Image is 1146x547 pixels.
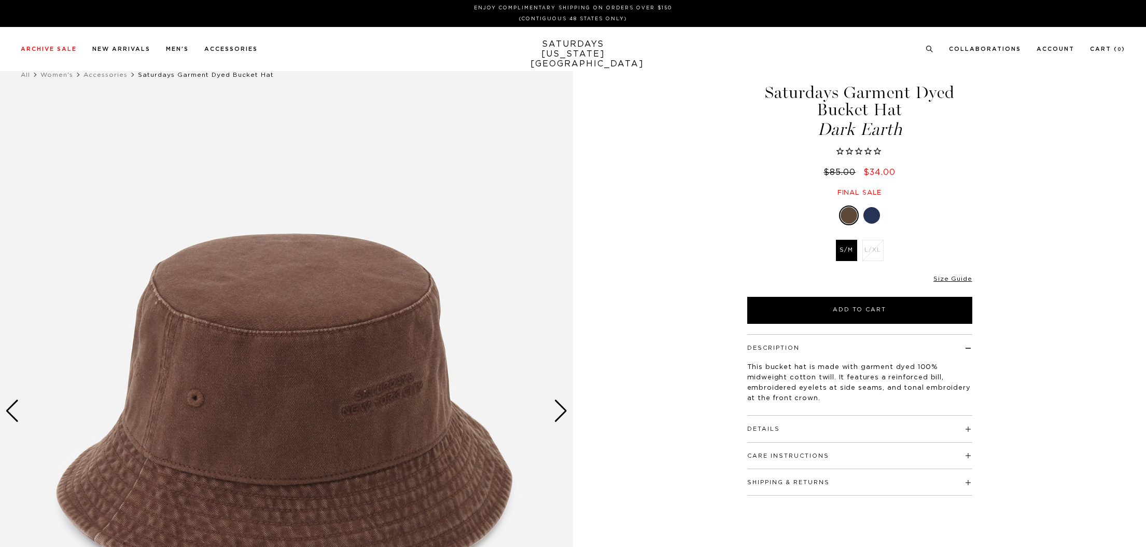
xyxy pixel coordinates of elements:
[747,362,972,404] p: This bucket hat is made with garment dyed 100% midweight cotton twill. It features a reinforced b...
[204,46,258,52] a: Accessories
[746,121,974,138] span: Dark Earth
[747,345,800,351] button: Description
[746,146,974,158] span: Rated 0.0 out of 5 stars 0 reviews
[1037,46,1074,52] a: Account
[166,46,189,52] a: Men's
[25,15,1121,23] p: (Contiguous 48 States Only)
[863,168,896,176] span: $34.00
[747,297,972,324] button: Add to Cart
[138,72,274,78] span: Saturdays Garment Dyed Bucket Hat
[5,400,19,422] div: Previous slide
[836,240,857,261] label: S/M
[1117,47,1122,52] small: 0
[554,400,568,422] div: Next slide
[949,46,1021,52] a: Collaborations
[530,39,616,69] a: SATURDAYS[US_STATE][GEOGRAPHIC_DATA]
[747,480,830,485] button: Shipping & Returns
[823,168,860,176] del: $85.00
[746,84,974,138] h1: Saturdays Garment Dyed Bucket Hat
[1090,46,1125,52] a: Cart (0)
[746,188,974,197] div: Final sale
[92,46,150,52] a: New Arrivals
[21,46,77,52] a: Archive Sale
[747,426,780,432] button: Details
[25,4,1121,12] p: Enjoy Complimentary Shipping on Orders Over $150
[747,453,829,459] button: Care Instructions
[83,72,128,78] a: Accessories
[933,276,972,282] a: Size Guide
[40,72,73,78] a: Women's
[21,72,30,78] a: All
